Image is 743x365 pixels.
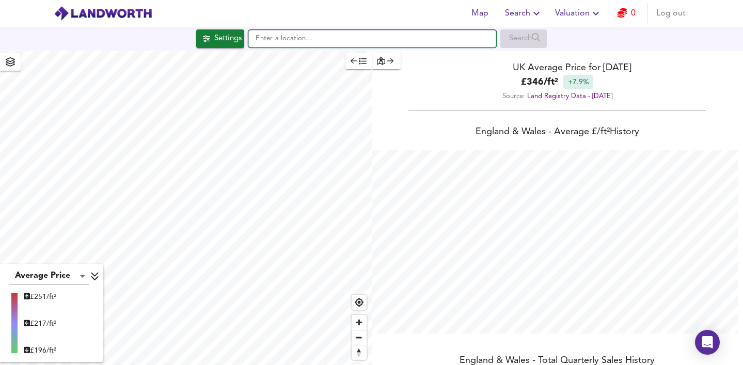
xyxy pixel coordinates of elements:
[24,345,56,356] div: £ 196/ft²
[24,319,56,329] div: £ 217/ft²
[656,6,686,21] span: Log out
[248,30,496,47] input: Enter a location...
[352,345,367,360] button: Reset bearing to north
[505,6,543,21] span: Search
[610,3,643,24] button: 0
[618,6,636,21] a: 0
[468,6,493,21] span: Map
[196,29,244,48] button: Settings
[695,330,720,355] div: Open Intercom Messenger
[551,3,606,24] button: Valuation
[9,268,89,284] div: Average Price
[563,75,593,89] div: +7.9%
[196,29,244,48] div: Click to configure Search Settings
[500,29,547,48] div: Enable a Source before running a Search
[54,6,152,21] img: logo
[214,32,242,45] div: Settings
[652,3,690,24] button: Log out
[24,292,56,302] div: £ 251/ft²
[464,3,497,24] button: Map
[352,295,367,310] button: Find my location
[555,6,602,21] span: Valuation
[501,3,547,24] button: Search
[352,330,367,345] button: Zoom out
[352,315,367,330] button: Zoom in
[527,93,612,100] a: Land Registry Data - [DATE]
[521,75,558,89] b: £ 346 / ft²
